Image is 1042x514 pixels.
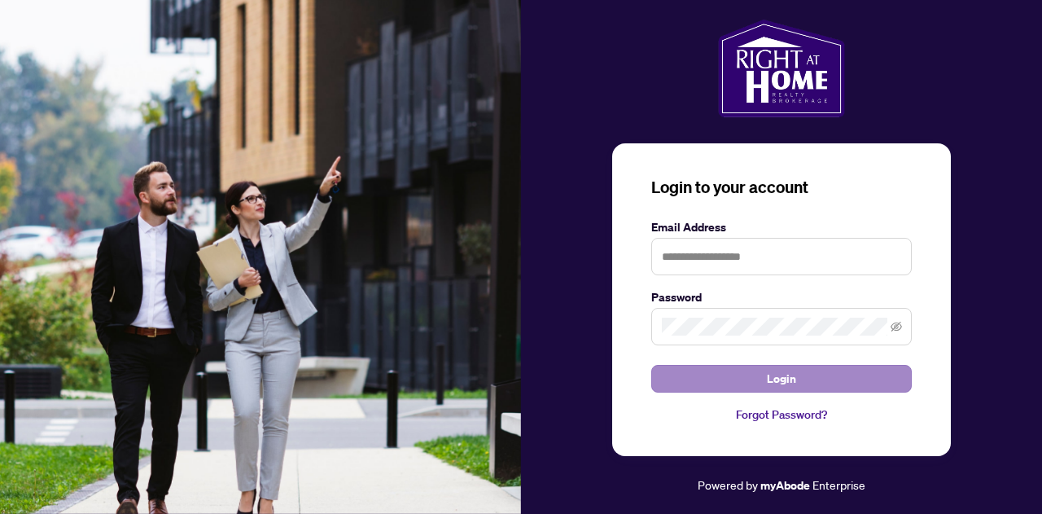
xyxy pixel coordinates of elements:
h3: Login to your account [651,176,912,199]
label: Password [651,288,912,306]
a: myAbode [760,477,810,494]
span: Login [767,366,796,392]
span: eye-invisible [891,321,902,332]
a: Forgot Password? [651,406,912,424]
button: Login [651,365,912,393]
img: ma-logo [718,20,844,117]
label: Email Address [651,218,912,236]
span: Enterprise [812,477,865,492]
span: Powered by [698,477,758,492]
